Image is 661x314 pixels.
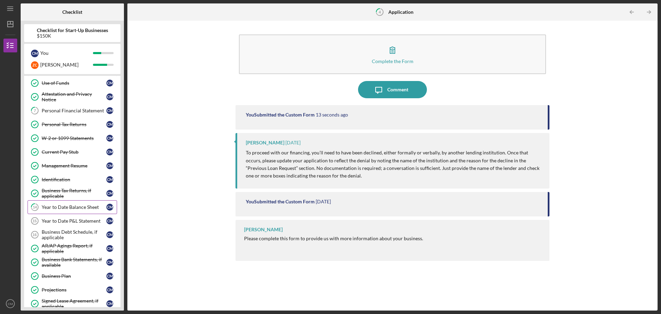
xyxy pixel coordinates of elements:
div: C M [106,107,113,114]
time: 2025-09-17 00:36 [316,112,348,118]
div: Personal Tax Returns [42,122,106,127]
a: 7Personal Financial StatementCM [28,104,117,118]
div: [PERSON_NAME] [246,140,284,145]
div: W-2 or 1099 Statements [42,135,106,141]
time: 2025-09-08 22:47 [316,199,331,204]
div: C M [106,121,113,128]
div: Identification [42,177,106,182]
div: Comment [387,81,408,98]
div: Z C [31,61,39,69]
div: Management Resume [42,163,106,169]
a: 14Year to Date Balance SheetCM [28,200,117,214]
tspan: 14 [33,205,37,210]
b: Application [388,9,413,15]
a: Management ResumeCM [28,159,117,173]
div: Year to Date P&L Statement [42,218,106,224]
div: Complete the Form [372,59,413,64]
text: CM [8,302,13,306]
div: C M [106,204,113,211]
a: Business PlanCM [28,269,117,283]
div: $150K [37,33,108,39]
div: Year to Date Balance Sheet [42,204,106,210]
div: C M [106,273,113,280]
a: Current Pay StubCM [28,145,117,159]
a: Attestation and Privacy NoticeCM [28,90,117,104]
div: [PERSON_NAME] [244,227,283,232]
button: Complete the Form [239,34,546,74]
div: Attestation and Privacy Notice [42,91,106,102]
div: C M [106,80,113,87]
div: C M [106,300,113,307]
span: To proceed with our financing, you’ll need to have been declined, either formally or verbally, by... [246,150,541,179]
a: Business Bank Statements, if availableCM [28,255,117,269]
button: Comment [358,81,427,98]
tspan: 4 [379,10,381,14]
a: Business Tax Returns, if applicableCM [28,186,117,200]
div: C M [106,245,113,252]
time: 2025-09-15 17:30 [285,140,301,145]
div: C M [31,50,39,57]
button: CM [3,297,17,311]
div: Business Bank Statements, if available [42,257,106,268]
div: Signed Lease Agreement, if applicable [42,298,106,309]
div: [PERSON_NAME] [40,59,93,71]
div: C M [106,190,113,197]
div: C M [106,93,113,100]
a: IdentificationCM [28,173,117,186]
a: Personal Tax ReturnsCM [28,118,117,131]
a: Signed Lease Agreement, if applicableCM [28,297,117,311]
tspan: 7 [34,109,36,113]
a: Use of FundsCM [28,76,117,90]
a: ProjectionsCM [28,283,117,297]
div: C M [106,259,113,266]
b: Checklist [62,9,82,15]
a: 16Business Debt Schedule, if applicableCM [28,228,117,242]
a: AR/AP Agings Report, if applicableCM [28,242,117,255]
a: W-2 or 1099 StatementsCM [28,131,117,145]
tspan: 16 [32,233,36,237]
div: C M [106,176,113,183]
div: You Submitted the Custom Form [246,112,315,118]
div: AR/AP Agings Report, if applicable [42,243,106,254]
div: Business Debt Schedule, if applicable [42,229,106,240]
div: Personal Financial Statement [42,108,106,113]
div: You Submitted the Custom Form [246,199,315,204]
div: Please complete this form to provide us with more information about your business. [244,236,423,252]
div: C M [106,286,113,293]
div: Business Plan [42,273,106,279]
div: C M [106,135,113,142]
a: 15Year to Date P&L StatementCM [28,214,117,228]
div: C M [106,217,113,224]
div: Current Pay Stub [42,149,106,155]
div: C M [106,162,113,169]
div: Use of Funds [42,80,106,86]
div: C M [106,231,113,238]
div: You [40,47,93,59]
b: Checklist for Start-Up Businesses [37,28,108,33]
div: C M [106,149,113,155]
div: Business Tax Returns, if applicable [42,188,106,199]
tspan: 15 [32,219,36,223]
div: Projections [42,287,106,293]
